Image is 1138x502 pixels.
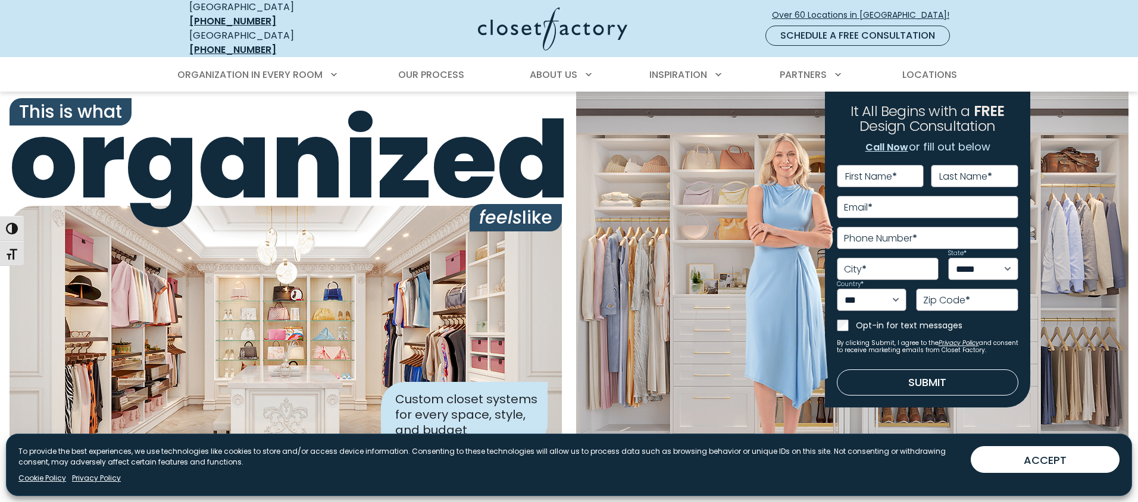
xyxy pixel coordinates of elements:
[72,473,121,484] a: Privacy Policy
[189,29,362,57] div: [GEOGRAPHIC_DATA]
[765,26,950,46] a: Schedule a Free Consultation
[478,7,627,51] img: Closet Factory Logo
[189,14,276,28] a: [PHONE_NUMBER]
[649,68,707,81] span: Inspiration
[169,58,969,92] nav: Primary Menu
[189,43,276,57] a: [PHONE_NUMBER]
[10,106,562,214] span: organized
[177,68,323,81] span: Organization in Every Room
[18,446,961,468] p: To provide the best experiences, we use technologies like cookies to store and/or access device i...
[398,68,464,81] span: Our Process
[771,5,959,26] a: Over 60 Locations in [GEOGRAPHIC_DATA]!
[902,68,957,81] span: Locations
[479,205,522,230] i: feels
[971,446,1120,473] button: ACCEPT
[772,9,959,21] span: Over 60 Locations in [GEOGRAPHIC_DATA]!
[780,68,827,81] span: Partners
[470,204,562,231] span: like
[530,68,577,81] span: About Us
[18,473,66,484] a: Cookie Policy
[10,206,562,462] img: Closet Factory designed closet
[381,382,548,447] div: Custom closet systems for every space, style, and budget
